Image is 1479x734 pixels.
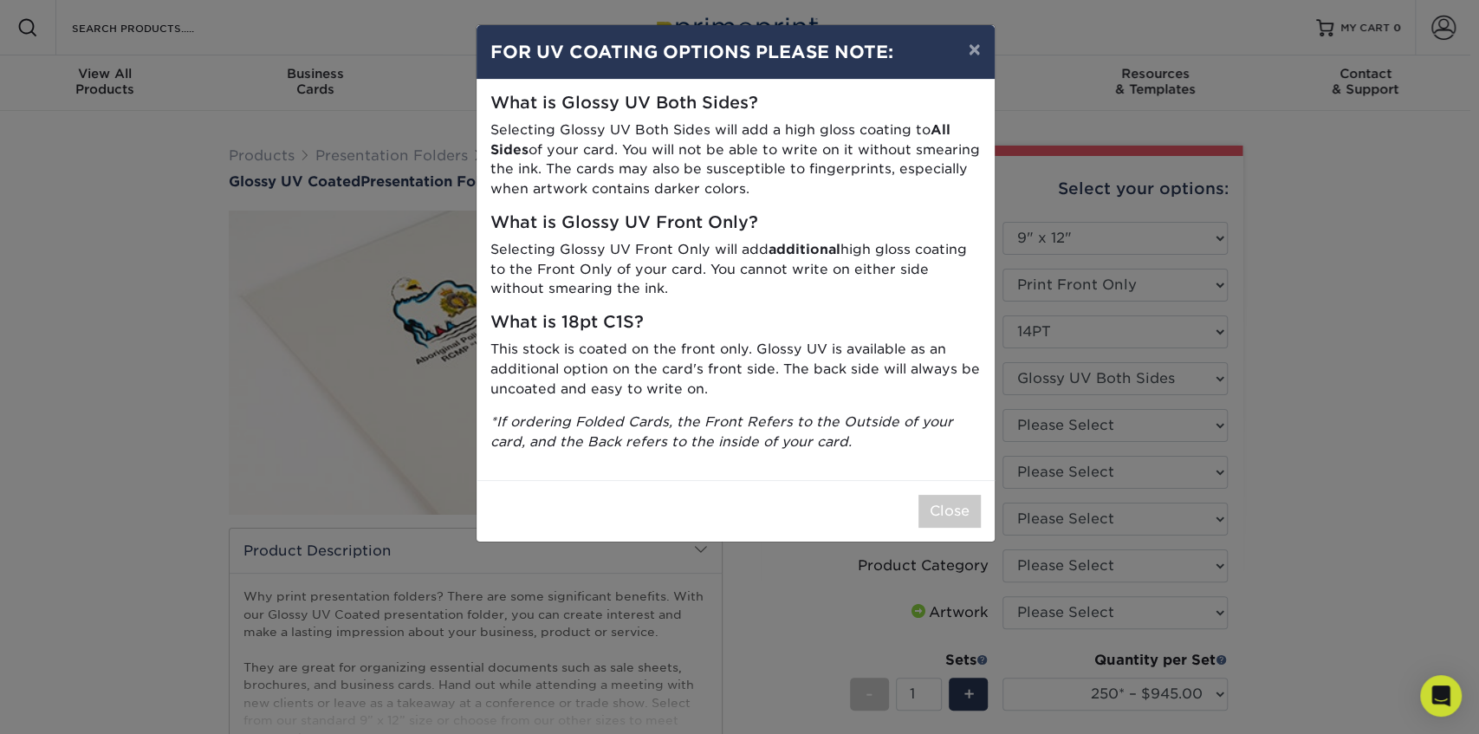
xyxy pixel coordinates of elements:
button: × [954,25,994,74]
p: This stock is coated on the front only. Glossy UV is available as an additional option on the car... [490,340,981,399]
h5: What is Glossy UV Front Only? [490,213,981,233]
h5: What is 18pt C1S? [490,313,981,333]
strong: additional [769,241,840,257]
i: *If ordering Folded Cards, the Front Refers to the Outside of your card, and the Back refers to t... [490,413,953,450]
h4: FOR UV COATING OPTIONS PLEASE NOTE: [490,39,981,65]
button: Close [918,495,981,528]
div: Open Intercom Messenger [1420,675,1462,717]
p: Selecting Glossy UV Front Only will add high gloss coating to the Front Only of your card. You ca... [490,240,981,299]
strong: All Sides [490,121,950,158]
h5: What is Glossy UV Both Sides? [490,94,981,114]
p: Selecting Glossy UV Both Sides will add a high gloss coating to of your card. You will not be abl... [490,120,981,199]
